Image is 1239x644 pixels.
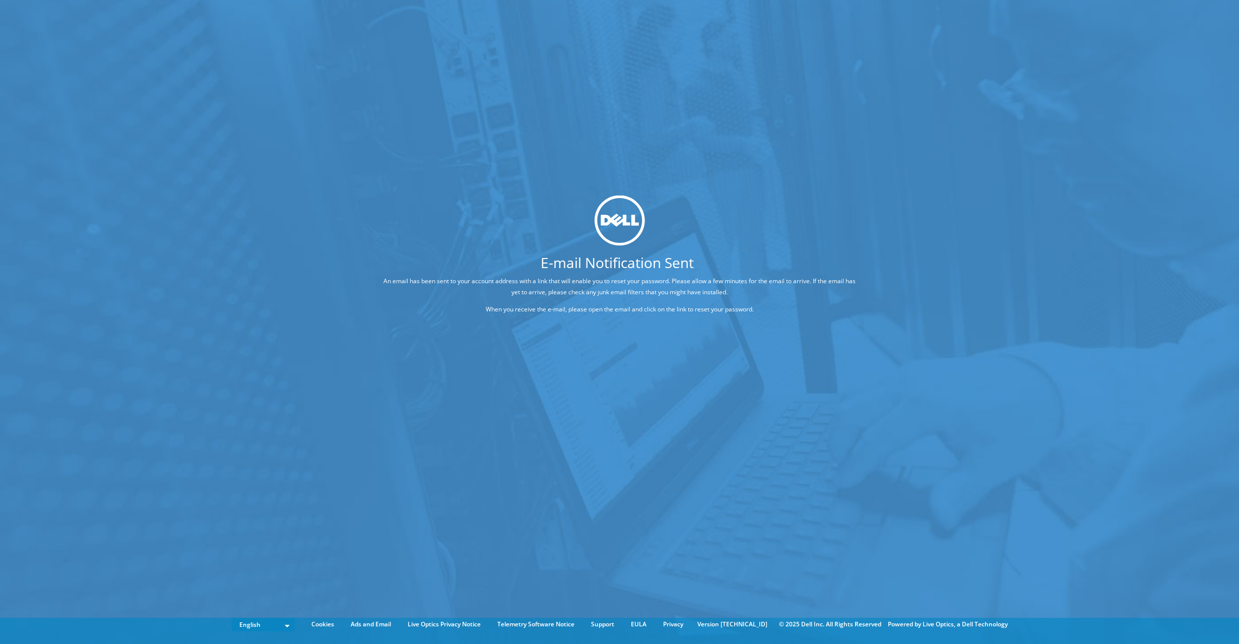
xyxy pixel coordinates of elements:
[380,275,859,297] p: An email has been sent to your account address with a link that will enable you to reset your pas...
[888,619,1008,630] li: Powered by Live Optics, a Dell Technology
[692,619,772,630] li: Version [TECHNICAL_ID]
[380,303,859,314] p: When you receive the e-mail, please open the email and click on the link to reset your password.
[400,619,488,630] a: Live Optics Privacy Notice
[304,619,342,630] a: Cookies
[343,255,892,269] h1: E-mail Notification Sent
[774,619,886,630] li: © 2025 Dell Inc. All Rights Reserved
[623,619,654,630] a: EULA
[595,196,645,246] img: dell_svg_logo.svg
[656,619,691,630] a: Privacy
[583,619,622,630] a: Support
[343,619,399,630] a: Ads and Email
[490,619,582,630] a: Telemetry Software Notice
